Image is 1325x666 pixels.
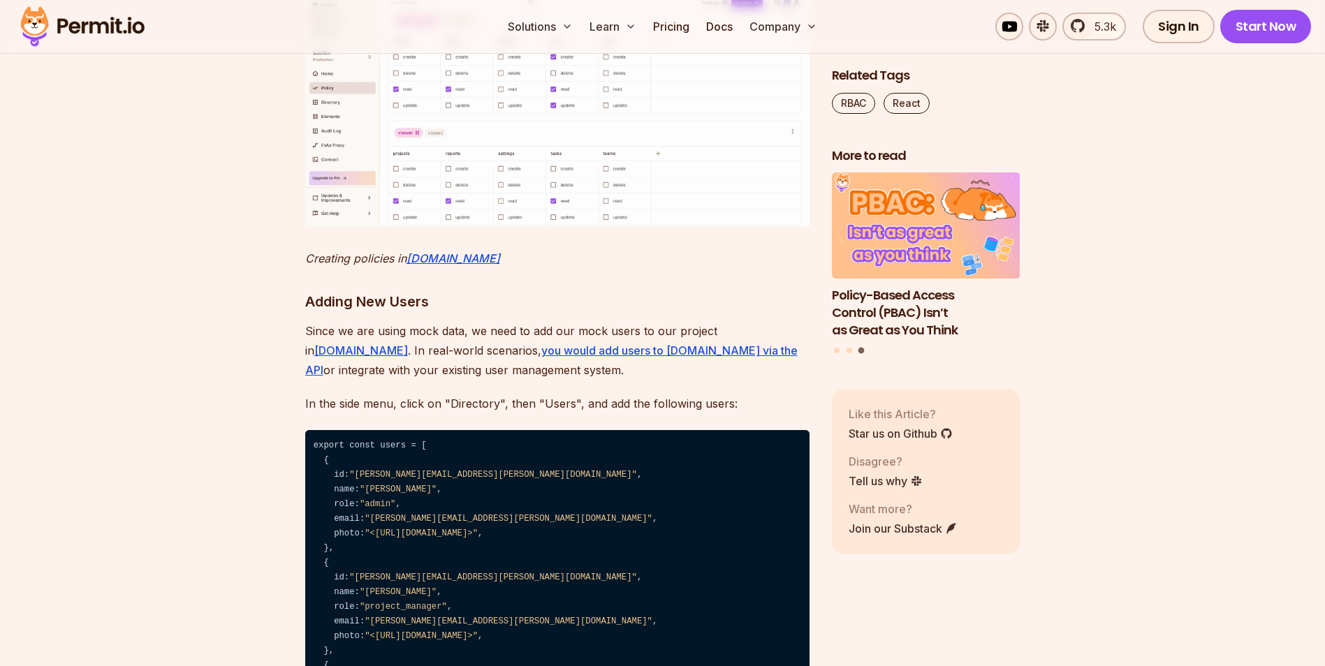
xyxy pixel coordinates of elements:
h3: Policy-Based Access Control (PBAC) Isn’t as Great as You Think [832,287,1020,339]
img: Policy-Based Access Control (PBAC) Isn’t as Great as You Think [832,173,1020,279]
em: Creating policies in [305,251,407,265]
a: you would add users to [DOMAIN_NAME] via the API [305,343,798,377]
button: Go to slide 1 [834,348,840,353]
span: "project_manager" [360,602,447,612]
h2: More to read [832,147,1020,165]
a: React [884,93,930,114]
a: [DOMAIN_NAME] [314,343,408,357]
span: 5.3k [1086,18,1116,35]
a: Policy-Based Access Control (PBAC) Isn’t as Great as You ThinkPolicy-Based Access Control (PBAC) ... [832,173,1020,339]
span: "<[URL][DOMAIN_NAME]>" [365,528,478,538]
a: Tell us why [849,473,923,489]
img: Permit logo [14,3,151,50]
a: Pricing [647,13,695,40]
button: Company [744,13,823,40]
a: RBAC [832,93,875,114]
p: Want more? [849,501,958,517]
li: 3 of 3 [832,173,1020,339]
a: [DOMAIN_NAME] [407,251,500,265]
a: Start Now [1220,10,1312,43]
a: Sign In [1143,10,1215,43]
a: 5.3k [1062,13,1126,40]
button: Solutions [502,13,578,40]
span: "admin" [360,499,395,509]
p: In the side menu, click on "Directory", then "Users", and add the following users: [305,394,810,413]
span: "[PERSON_NAME]" [360,484,437,494]
p: Since we are using mock data, we need to add our mock users to our project in . In real-world sce... [305,321,810,380]
span: "[PERSON_NAME][EMAIL_ADDRESS][PERSON_NAME][DOMAIN_NAME]" [349,470,637,480]
button: Go to slide 2 [847,348,852,353]
a: Join our Substack [849,520,958,537]
h3: Adding New Users [305,290,810,313]
button: Go to slide 3 [858,348,865,354]
div: Posts [832,173,1020,356]
button: Learn [584,13,642,40]
span: "<[URL][DOMAIN_NAME]>" [365,631,478,641]
span: "[PERSON_NAME][EMAIL_ADDRESS][PERSON_NAME][DOMAIN_NAME]" [365,616,652,626]
h2: Related Tags [832,67,1020,84]
p: Disagree? [849,453,923,470]
p: Like this Article? [849,406,953,422]
a: Docs [701,13,738,40]
span: "[PERSON_NAME][EMAIL_ADDRESS][PERSON_NAME][DOMAIN_NAME]" [365,514,652,524]
span: "[PERSON_NAME][EMAIL_ADDRESS][PERSON_NAME][DOMAIN_NAME]" [349,572,637,582]
span: "[PERSON_NAME]" [360,587,437,597]
a: Star us on Github [849,425,953,442]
